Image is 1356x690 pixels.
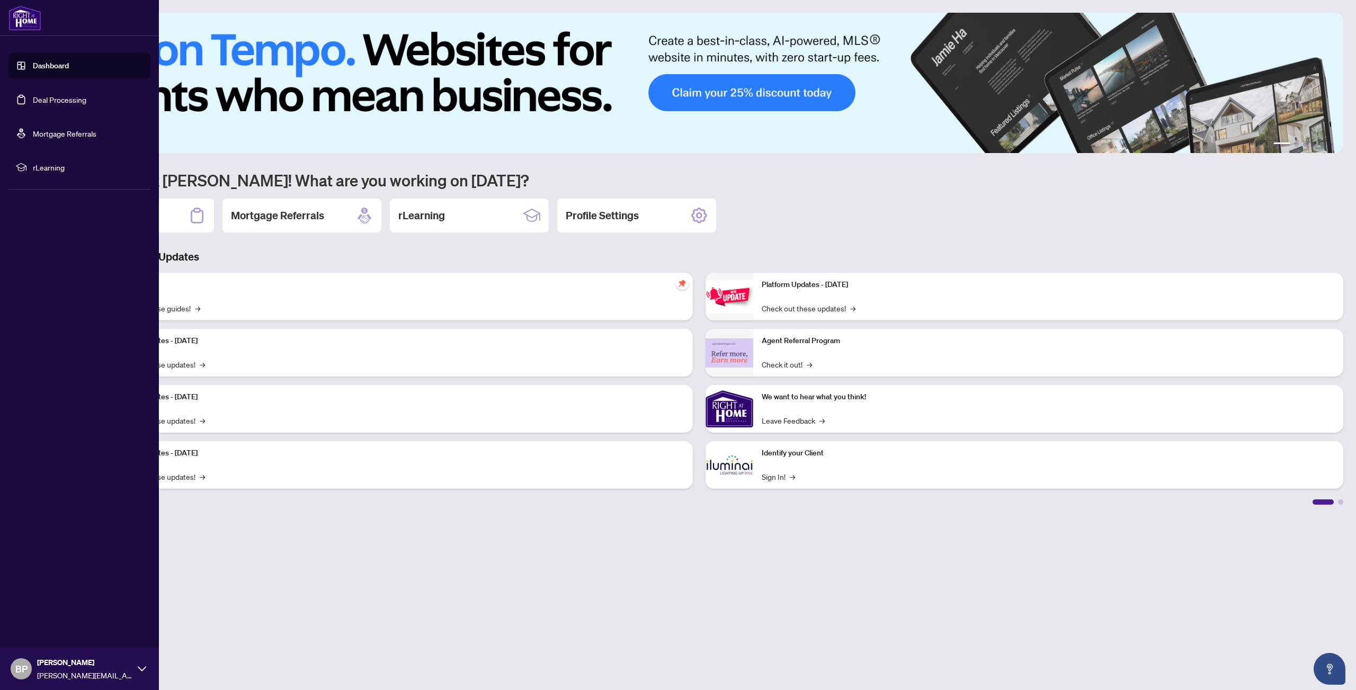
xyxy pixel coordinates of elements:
button: 6 [1328,142,1333,147]
span: → [807,359,812,370]
a: Leave Feedback→ [762,415,825,426]
span: → [850,302,855,314]
h2: Profile Settings [566,208,639,223]
a: Check out these updates!→ [762,302,855,314]
p: Identify your Client [762,447,1335,459]
span: → [195,302,200,314]
button: 5 [1320,142,1324,147]
span: → [819,415,825,426]
img: logo [8,5,41,31]
button: 4 [1312,142,1316,147]
p: Platform Updates - [DATE] [111,447,684,459]
img: We want to hear what you think! [706,385,753,433]
h3: Brokerage & Industry Updates [55,249,1343,264]
img: Agent Referral Program [706,338,753,368]
button: 2 [1295,142,1299,147]
span: [PERSON_NAME][EMAIL_ADDRESS][PERSON_NAME][DOMAIN_NAME] [37,669,132,681]
button: 1 [1273,142,1290,147]
img: Slide 0 [55,13,1343,153]
p: Platform Updates - [DATE] [111,335,684,347]
p: Platform Updates - [DATE] [111,391,684,403]
span: rLearning [33,162,143,173]
p: Agent Referral Program [762,335,1335,347]
h1: Welcome back [PERSON_NAME]! What are you working on [DATE]? [55,170,1343,190]
span: BP [15,661,28,676]
h2: Mortgage Referrals [231,208,324,223]
button: 3 [1303,142,1307,147]
p: We want to hear what you think! [762,391,1335,403]
p: Self-Help [111,279,684,291]
a: Mortgage Referrals [33,129,96,138]
a: Deal Processing [33,95,86,104]
span: → [790,471,795,482]
p: Platform Updates - [DATE] [762,279,1335,291]
span: → [200,359,205,370]
span: → [200,415,205,426]
a: Check it out!→ [762,359,812,370]
span: pushpin [676,277,689,290]
button: Open asap [1314,653,1345,685]
a: Sign In!→ [762,471,795,482]
span: [PERSON_NAME] [37,657,132,668]
a: Dashboard [33,61,69,70]
h2: rLearning [398,208,445,223]
img: Platform Updates - June 23, 2025 [706,280,753,313]
span: → [200,471,205,482]
img: Identify your Client [706,441,753,489]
